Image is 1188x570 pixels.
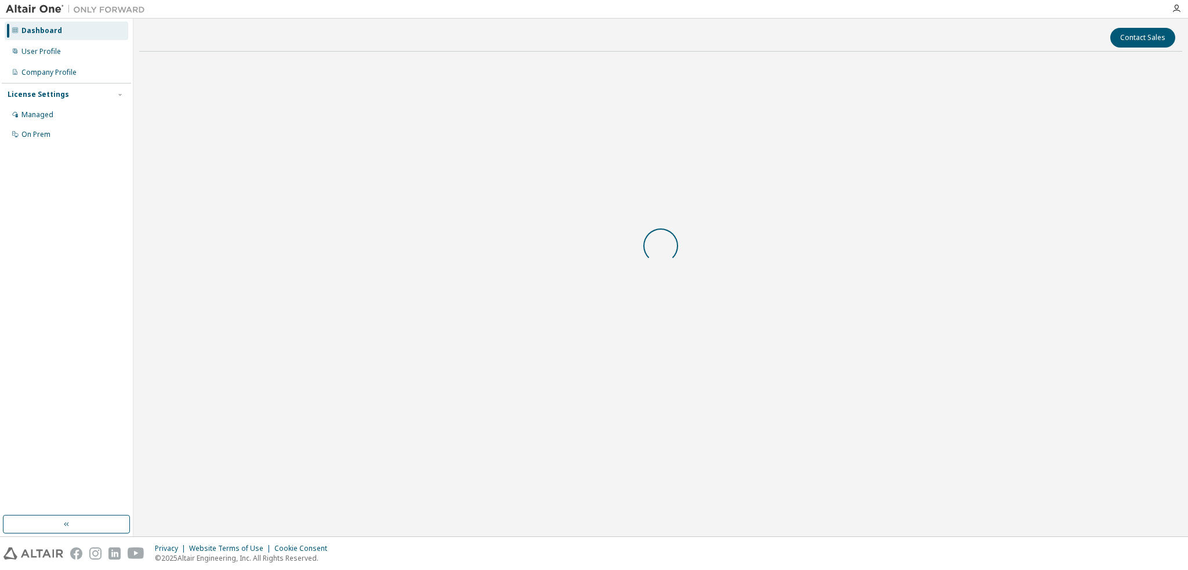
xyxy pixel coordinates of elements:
div: Dashboard [21,26,62,35]
div: Website Terms of Use [189,544,274,553]
div: Privacy [155,544,189,553]
img: linkedin.svg [108,547,121,560]
img: facebook.svg [70,547,82,560]
img: youtube.svg [128,547,144,560]
div: On Prem [21,130,50,139]
div: User Profile [21,47,61,56]
button: Contact Sales [1110,28,1175,48]
p: © 2025 Altair Engineering, Inc. All Rights Reserved. [155,553,334,563]
img: Altair One [6,3,151,15]
div: Managed [21,110,53,119]
img: instagram.svg [89,547,102,560]
div: Cookie Consent [274,544,334,553]
img: altair_logo.svg [3,547,63,560]
div: Company Profile [21,68,77,77]
div: License Settings [8,90,69,99]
